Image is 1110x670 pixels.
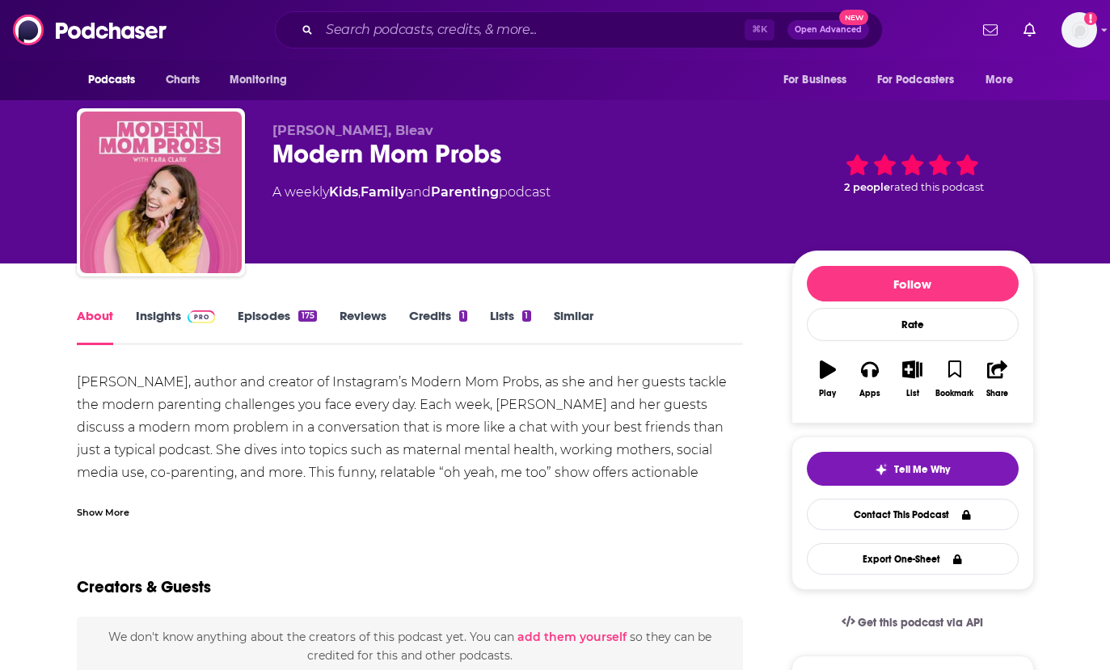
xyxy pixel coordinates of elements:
button: Export One-Sheet [807,543,1019,575]
button: tell me why sparkleTell Me Why [807,452,1019,486]
img: Podchaser Pro [188,310,216,323]
div: A weekly podcast [272,183,551,202]
span: We don't know anything about the creators of this podcast yet . You can so they can be credited f... [108,630,711,662]
a: Show notifications dropdown [1017,16,1042,44]
div: 175 [298,310,316,322]
a: Lists1 [490,308,530,345]
span: [PERSON_NAME], Bleav [272,123,433,138]
div: Rate [807,308,1019,341]
img: Podchaser - Follow, Share and Rate Podcasts [13,15,168,45]
a: InsightsPodchaser Pro [136,308,216,345]
span: and [406,184,431,200]
button: open menu [772,65,867,95]
span: 2 people [844,181,890,193]
span: New [839,10,868,25]
div: 1 [522,310,530,322]
span: Tell Me Why [894,463,950,476]
span: Podcasts [88,69,136,91]
span: , [358,184,361,200]
div: List [906,389,919,398]
input: Search podcasts, credits, & more... [319,17,745,43]
span: Logged in as autumncomm [1061,12,1097,48]
button: open menu [77,65,157,95]
a: Contact This Podcast [807,499,1019,530]
svg: Add a profile image [1084,12,1097,25]
button: List [891,350,933,408]
a: Get this podcast via API [829,603,997,643]
button: Bookmark [934,350,976,408]
h2: Creators & Guests [77,577,211,597]
button: Open AdvancedNew [787,20,869,40]
span: Get this podcast via API [858,616,983,630]
button: Show profile menu [1061,12,1097,48]
button: add them yourself [517,630,627,643]
button: open menu [974,65,1033,95]
button: open menu [867,65,978,95]
span: Monitoring [230,69,287,91]
div: [PERSON_NAME], author and creator of Instagram’s Modern Mom Probs, as she and her guests tackle t... [77,371,744,507]
span: rated this podcast [890,181,984,193]
img: tell me why sparkle [875,463,888,476]
a: Show notifications dropdown [977,16,1004,44]
button: Follow [807,266,1019,301]
span: For Podcasters [877,69,955,91]
a: Parenting [431,184,499,200]
div: Search podcasts, credits, & more... [275,11,883,48]
div: 1 [459,310,467,322]
span: Open Advanced [795,26,862,34]
img: Modern Mom Probs [80,112,242,273]
button: Share [976,350,1018,408]
a: Credits1 [409,308,467,345]
a: Kids [329,184,358,200]
a: Similar [554,308,593,345]
a: About [77,308,113,345]
span: More [985,69,1013,91]
span: For Business [783,69,847,91]
div: Play [819,389,836,398]
button: Apps [849,350,891,408]
div: Apps [859,389,880,398]
a: Charts [155,65,210,95]
a: Family [361,184,406,200]
div: Bookmark [935,389,973,398]
span: ⌘ K [745,19,774,40]
span: Charts [166,69,200,91]
a: Episodes175 [238,308,316,345]
button: open menu [218,65,308,95]
div: Share [986,389,1008,398]
img: User Profile [1061,12,1097,48]
div: 2 peoplerated this podcast [791,123,1034,223]
a: Reviews [340,308,386,345]
button: Play [807,350,849,408]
